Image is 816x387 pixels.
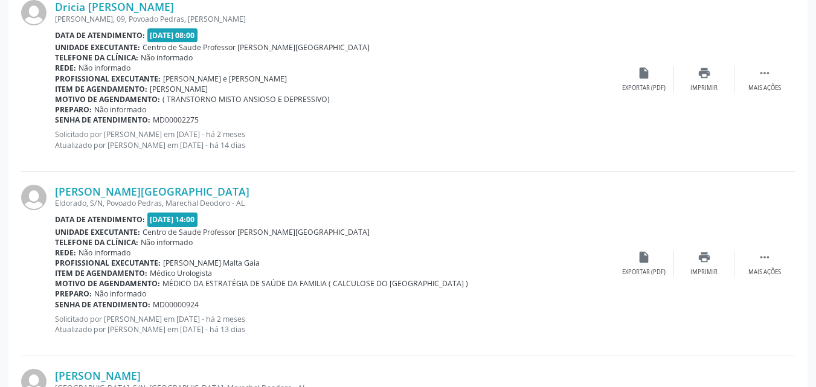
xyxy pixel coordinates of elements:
b: Preparo: [55,104,92,115]
b: Item de agendamento: [55,268,147,278]
i:  [758,66,771,80]
span: Não informado [141,53,193,63]
b: Motivo de agendamento: [55,278,160,289]
img: img [21,185,47,210]
div: Eldorado, S/N, Povoado Pedras, Marechal Deodoro - AL [55,198,614,208]
b: Motivo de agendamento: [55,94,160,104]
div: Mais ações [748,84,781,92]
i: print [698,251,711,264]
span: MD00002275 [153,115,199,125]
span: Não informado [94,104,146,115]
i: print [698,66,711,80]
span: Centro de Saude Professor [PERSON_NAME][GEOGRAPHIC_DATA] [143,227,370,237]
b: Telefone da clínica: [55,53,138,63]
b: Telefone da clínica: [55,237,138,248]
p: Solicitado por [PERSON_NAME] em [DATE] - há 2 meses Atualizado por [PERSON_NAME] em [DATE] - há 1... [55,129,614,150]
div: [PERSON_NAME], 09, Povoado Pedras, [PERSON_NAME] [55,14,614,24]
b: Data de atendimento: [55,30,145,40]
span: Centro de Saude Professor [PERSON_NAME][GEOGRAPHIC_DATA] [143,42,370,53]
b: Preparo: [55,289,92,299]
span: Médico Urologista [150,268,212,278]
span: Não informado [79,248,130,258]
span: Não informado [141,237,193,248]
div: Mais ações [748,268,781,277]
i: insert_drive_file [637,66,651,80]
span: [PERSON_NAME] Malta Gaia [163,258,260,268]
b: Unidade executante: [55,227,140,237]
div: Imprimir [690,84,718,92]
span: Não informado [94,289,146,299]
b: Rede: [55,248,76,258]
b: Profissional executante: [55,258,161,268]
span: [PERSON_NAME] e [PERSON_NAME] [163,74,287,84]
span: [DATE] 14:00 [147,213,198,226]
a: [PERSON_NAME][GEOGRAPHIC_DATA] [55,185,249,198]
span: [PERSON_NAME] [150,84,208,94]
span: MÉDICO DA ESTRATÉGIA DE SAÚDE DA FAMILIA ( CALCULOSE DO [GEOGRAPHIC_DATA] ) [162,278,468,289]
span: ( TRANSTORNO MISTO ANSIOSO E DEPRESSIVO) [162,94,330,104]
i:  [758,251,771,264]
b: Data de atendimento: [55,214,145,225]
b: Profissional executante: [55,74,161,84]
b: Rede: [55,63,76,73]
span: MD00000924 [153,299,199,310]
div: Exportar (PDF) [622,84,666,92]
b: Item de agendamento: [55,84,147,94]
div: Exportar (PDF) [622,268,666,277]
span: [DATE] 08:00 [147,28,198,42]
p: Solicitado por [PERSON_NAME] em [DATE] - há 2 meses Atualizado por [PERSON_NAME] em [DATE] - há 1... [55,314,614,334]
b: Senha de atendimento: [55,115,150,125]
div: Imprimir [690,268,718,277]
b: Unidade executante: [55,42,140,53]
span: Não informado [79,63,130,73]
a: [PERSON_NAME] [55,369,141,382]
b: Senha de atendimento: [55,299,150,310]
i: insert_drive_file [637,251,651,264]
